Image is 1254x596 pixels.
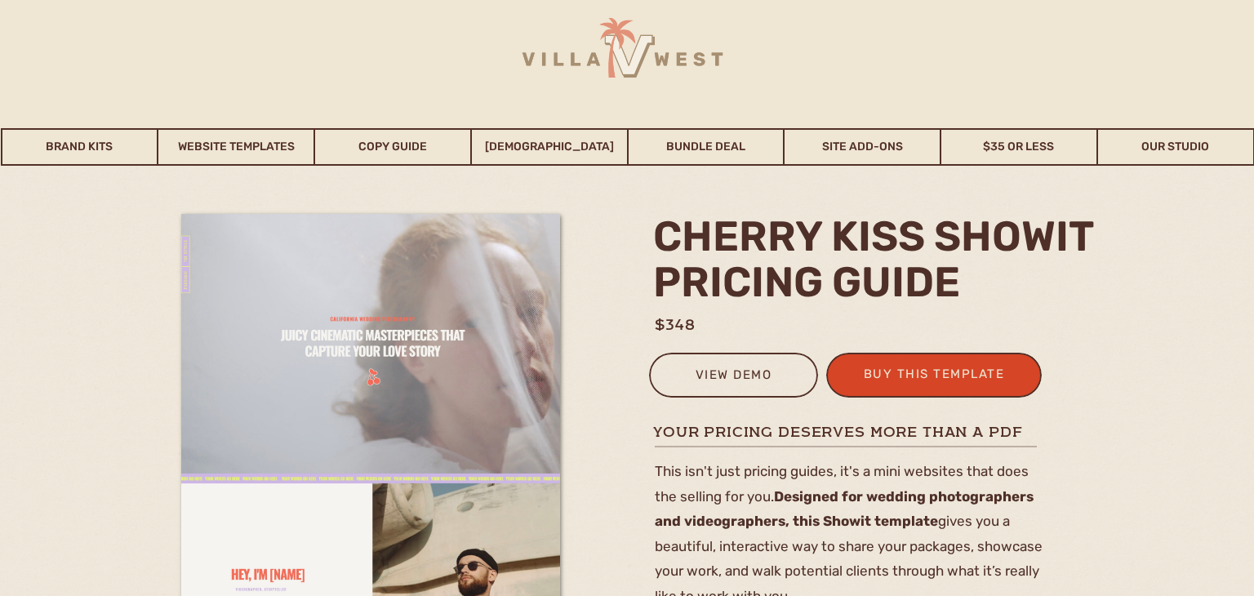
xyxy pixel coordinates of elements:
[854,363,1014,390] a: buy this template
[158,128,313,166] a: Website Templates
[785,128,940,166] a: Site Add-Ons
[655,314,1052,335] h1: $348
[1098,128,1253,166] a: Our Studio
[653,214,1103,300] h2: cherry kiss showit pricing guide
[472,128,627,166] a: [DEMOGRAPHIC_DATA]
[2,128,158,166] a: Brand Kits
[941,128,1096,166] a: $35 or Less
[629,128,784,166] a: Bundle Deal
[653,422,1056,443] h1: your pricing deserves more than a PDF
[660,364,807,391] a: view demo
[315,128,470,166] a: Copy Guide
[655,488,1034,530] b: Designed for wedding photographers and videographers, this Showit template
